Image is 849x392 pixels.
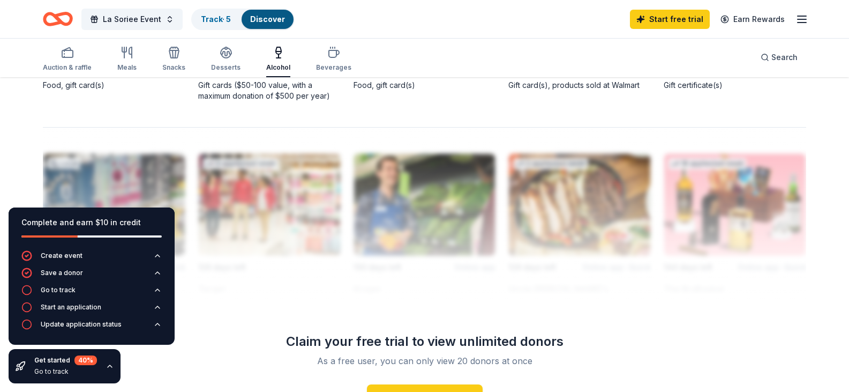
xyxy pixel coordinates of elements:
button: Alcohol [266,42,290,77]
div: Get started [34,356,97,365]
button: Search [752,47,806,68]
div: Go to track [34,367,97,376]
div: Claim your free trial to view unlimited donors [271,333,579,350]
div: Desserts [211,63,241,72]
button: Track· 5Discover [191,9,295,30]
div: Food, gift card(s) [43,80,185,91]
span: Search [771,51,798,64]
div: Gift cards ($50-100 value, with a maximum donation of $500 per year) [198,80,341,101]
div: Complete and earn $10 in credit [21,216,162,229]
button: Desserts [211,42,241,77]
div: Snacks [162,63,185,72]
button: Meals [117,42,137,77]
div: Beverages [316,63,351,72]
button: Beverages [316,42,351,77]
div: Update application status [41,320,122,329]
div: Save a donor [41,269,83,277]
a: Earn Rewards [714,10,791,29]
button: Create event [21,250,162,268]
button: Update application status [21,319,162,336]
div: Gift card(s), products sold at Walmart [508,80,651,91]
div: Create event [41,252,82,260]
div: Food, gift card(s) [354,80,496,91]
div: Auction & raffle [43,63,92,72]
div: Go to track [41,286,76,294]
button: La Soriee Event [81,9,183,30]
a: Start free trial [630,10,710,29]
div: As a free user, you can only view 20 donors at once [283,354,566,367]
a: Home [43,6,73,32]
button: Go to track [21,285,162,302]
div: Meals [117,63,137,72]
button: Start an application [21,302,162,319]
button: Auction & raffle [43,42,92,77]
div: Alcohol [266,63,290,72]
a: Discover [250,14,285,24]
div: Start an application [41,303,101,312]
span: La Soriee Event [103,13,161,26]
button: Save a donor [21,268,162,285]
div: Gift certificate(s) [664,80,806,91]
button: Snacks [162,42,185,77]
div: 40 % [74,356,97,365]
a: Track· 5 [201,14,231,24]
